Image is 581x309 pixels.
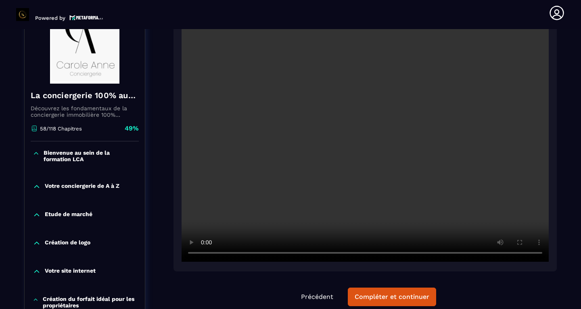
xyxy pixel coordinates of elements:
[45,211,92,219] p: Etude de marché
[31,90,139,101] h4: La conciergerie 100% automatisée
[43,296,137,309] p: Création du forfait idéal pour les propriétaires
[125,124,139,133] p: 49%
[355,293,429,301] div: Compléter et continuer
[31,105,139,118] p: Découvrez les fondamentaux de la conciergerie immobilière 100% automatisée. Cette formation est c...
[45,267,96,275] p: Votre site internet
[295,288,340,306] button: Précédent
[69,14,103,21] img: logo
[45,239,90,247] p: Création de logo
[40,126,82,132] p: 58/118 Chapitres
[44,149,137,162] p: Bienvenue au sein de la formation LCA
[35,15,65,21] p: Powered by
[45,183,119,191] p: Votre conciergerie de A à Z
[16,8,29,21] img: logo-branding
[31,3,139,84] img: banner
[348,288,436,306] button: Compléter et continuer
